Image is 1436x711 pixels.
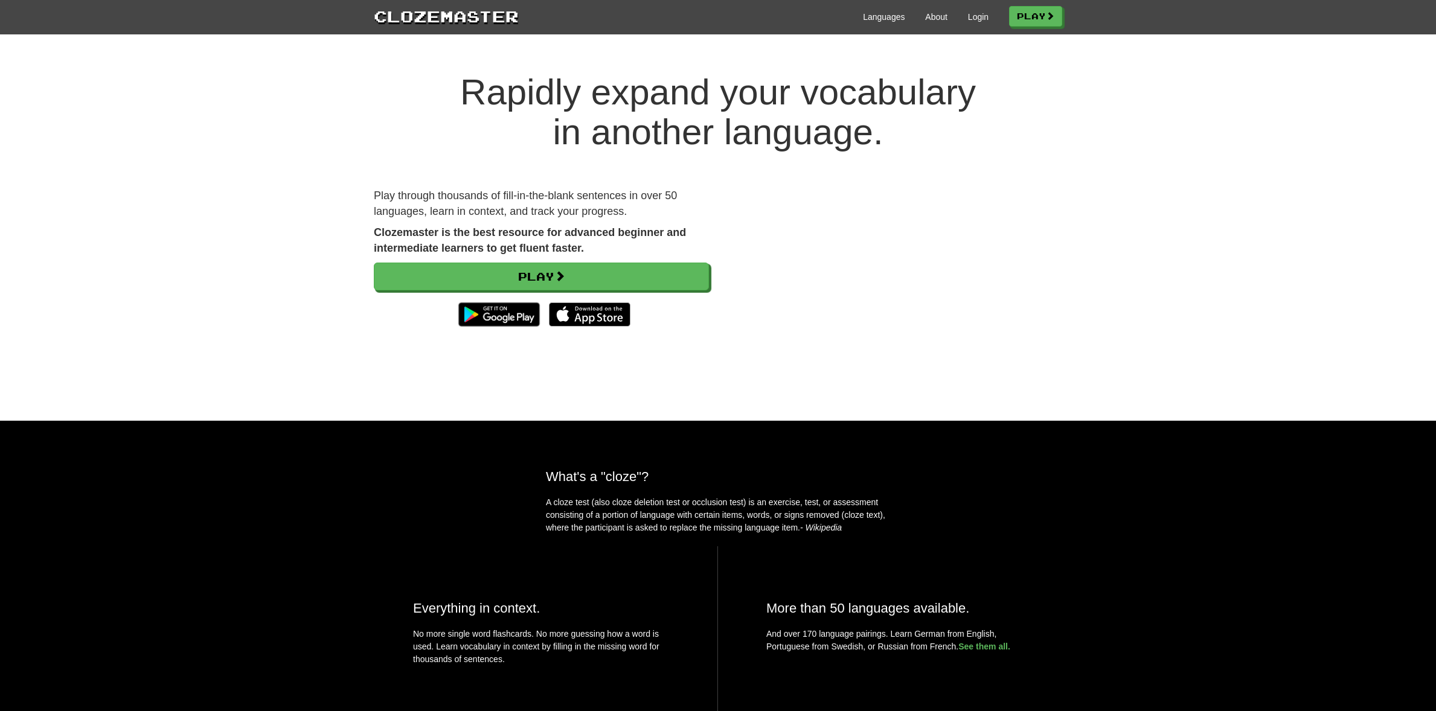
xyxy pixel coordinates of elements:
a: Play [1009,6,1062,27]
p: No more single word flashcards. No more guessing how a word is used. Learn vocabulary in context ... [413,628,669,672]
h2: Everything in context. [413,601,669,616]
a: See them all. [958,642,1010,651]
a: Languages [863,11,905,23]
a: Play [374,263,709,290]
p: And over 170 language pairings. Learn German from English, Portuguese from Swedish, or Russian fr... [766,628,1023,653]
a: Clozemaster [374,5,519,27]
img: Get it on Google Play [452,296,546,333]
a: Login [968,11,989,23]
p: A cloze test (also cloze deletion test or occlusion test) is an exercise, test, or assessment con... [546,496,890,534]
p: Play through thousands of fill-in-the-blank sentences in over 50 languages, learn in context, and... [374,188,709,219]
img: Download_on_the_App_Store_Badge_US-UK_135x40-25178aeef6eb6b83b96f5f2d004eda3bffbb37122de64afbaef7... [549,302,630,327]
h2: What's a "cloze"? [546,469,890,484]
h2: More than 50 languages available. [766,601,1023,616]
a: About [925,11,947,23]
strong: Clozemaster is the best resource for advanced beginner and intermediate learners to get fluent fa... [374,226,686,254]
em: - Wikipedia [800,523,842,532]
